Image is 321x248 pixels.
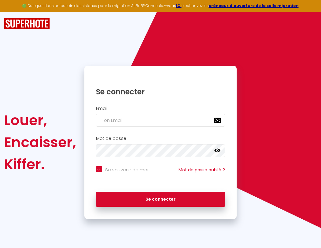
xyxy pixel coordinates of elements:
[96,114,225,127] input: Ton Email
[4,153,76,175] div: Kiffer.
[96,87,225,97] h1: Se connecter
[96,106,225,111] h2: Email
[4,18,50,29] img: SuperHote logo
[176,3,182,8] a: ICI
[96,136,225,141] h2: Mot de passe
[209,3,299,8] a: créneaux d'ouverture de la salle migration
[4,131,76,153] div: Encaisser,
[96,192,225,207] button: Se connecter
[179,167,225,173] a: Mot de passe oublié ?
[4,109,76,131] div: Louer,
